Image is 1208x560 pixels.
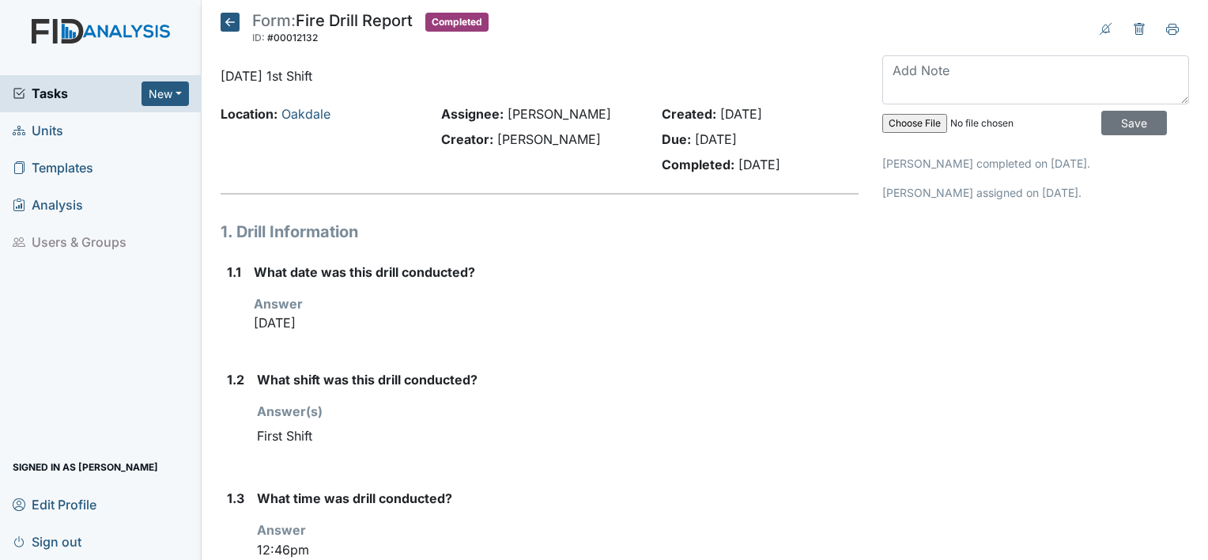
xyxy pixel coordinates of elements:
input: Save [1101,111,1167,135]
span: Edit Profile [13,492,96,516]
p: [DATE] 1st Shift [221,66,859,85]
span: Templates [13,156,93,180]
span: Form: [252,11,296,30]
span: Signed in as [PERSON_NAME] [13,455,158,479]
strong: Completed: [662,157,734,172]
span: ID: [252,32,265,44]
label: 1.3 [227,489,244,508]
span: [DATE] [720,106,762,122]
a: Oakdale [281,106,330,122]
strong: Answer [254,296,303,312]
strong: Creator: [441,131,493,147]
strong: Created: [662,106,716,122]
span: [PERSON_NAME] [508,106,611,122]
label: 1.2 [227,370,244,389]
strong: Answer [257,522,306,538]
a: Tasks [13,84,142,103]
strong: Location: [221,106,277,122]
div: First Shift [257,421,859,451]
label: What shift was this drill conducted? [257,370,478,389]
div: Fire Drill Report [252,13,413,47]
strong: Assignee: [441,106,504,122]
span: [DATE] [695,131,737,147]
span: Analysis [13,193,83,218]
button: New [142,81,189,106]
span: Sign out [13,529,81,554]
span: Units [13,119,63,143]
span: Completed [425,13,489,32]
strong: Answer(s) [257,403,323,419]
p: [PERSON_NAME] assigned on [DATE]. [882,184,1189,201]
span: [PERSON_NAME] [497,131,601,147]
p: [PERSON_NAME] completed on [DATE]. [882,155,1189,172]
p: [DATE] [254,313,859,332]
strong: Due: [662,131,691,147]
label: What time was drill conducted? [257,489,452,508]
label: What date was this drill conducted? [254,263,475,282]
h1: 1. Drill Information [221,220,859,244]
label: 1.1 [227,263,241,282]
span: #00012132 [267,32,318,44]
span: [DATE] [738,157,780,172]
